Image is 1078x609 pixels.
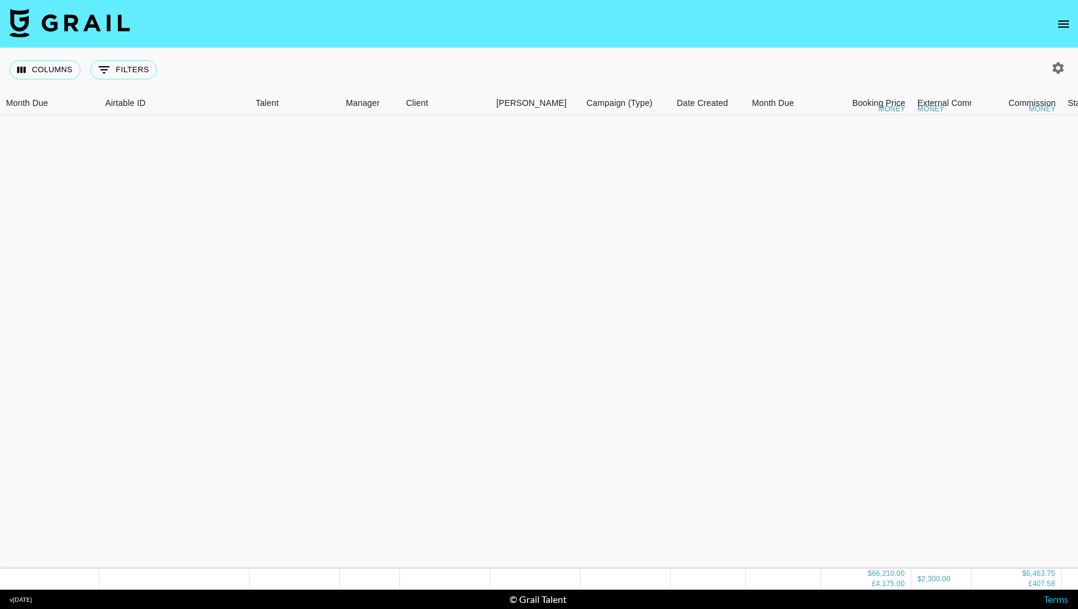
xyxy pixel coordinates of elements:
[752,91,794,115] div: Month Due
[1044,593,1068,605] a: Terms
[340,91,400,115] div: Manager
[922,574,950,584] div: 2,300.00
[510,593,567,605] div: © Grail Talent
[99,91,250,115] div: Airtable ID
[1008,91,1056,115] div: Commission
[878,105,905,113] div: money
[587,91,653,115] div: Campaign (Type)
[872,579,876,589] div: £
[581,91,671,115] div: Campaign (Type)
[90,60,157,79] button: Show filters
[917,574,922,584] div: $
[872,569,905,579] div: 66,210.00
[746,91,821,115] div: Month Due
[1026,569,1055,579] div: 6,463.75
[852,91,905,115] div: Booking Price
[1029,579,1033,589] div: £
[406,91,428,115] div: Client
[250,91,340,115] div: Talent
[400,91,490,115] div: Client
[677,91,728,115] div: Date Created
[10,8,130,37] img: Grail Talent
[490,91,581,115] div: Booker
[867,569,872,579] div: $
[496,91,567,115] div: [PERSON_NAME]
[346,91,380,115] div: Manager
[256,91,279,115] div: Talent
[917,91,999,115] div: External Commission
[876,579,905,589] div: 4,175.00
[1029,105,1056,113] div: money
[105,91,146,115] div: Airtable ID
[671,91,746,115] div: Date Created
[10,60,81,79] button: Select columns
[1052,12,1076,36] button: open drawer
[1032,579,1055,589] div: 407.58
[1022,569,1026,579] div: $
[10,596,32,604] div: v [DATE]
[6,91,48,115] div: Month Due
[917,105,944,113] div: money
